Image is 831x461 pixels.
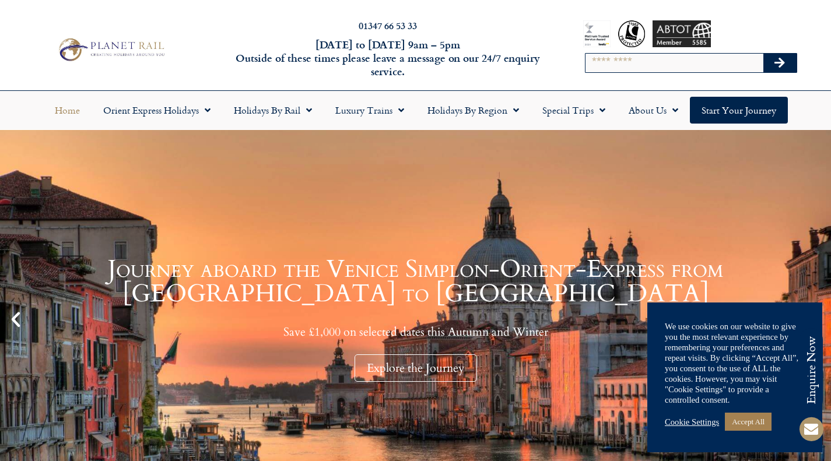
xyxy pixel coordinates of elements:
div: Explore the Journey [355,354,477,382]
a: Accept All [725,413,772,431]
a: Holidays by Rail [222,97,324,124]
a: Home [43,97,92,124]
p: Save £1,000 on selected dates this Autumn and Winter [29,325,802,339]
a: About Us [617,97,690,124]
div: We use cookies on our website to give you the most relevant experience by remembering your prefer... [665,321,805,405]
h1: Journey aboard the Venice Simplon-Orient-Express from [GEOGRAPHIC_DATA] to [GEOGRAPHIC_DATA] [29,257,802,306]
a: Holidays by Region [416,97,531,124]
div: Previous slide [6,309,26,329]
a: Orient Express Holidays [92,97,222,124]
img: Planet Rail Train Holidays Logo [54,36,168,64]
a: Cookie Settings [665,417,719,427]
a: Start your Journey [690,97,788,124]
nav: Menu [6,97,825,124]
a: Special Trips [531,97,617,124]
h6: [DATE] to [DATE] 9am – 5pm Outside of these times please leave a message on our 24/7 enquiry serv... [225,38,551,79]
button: Search [763,54,797,72]
a: 01347 66 53 33 [359,19,417,32]
a: Luxury Trains [324,97,416,124]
